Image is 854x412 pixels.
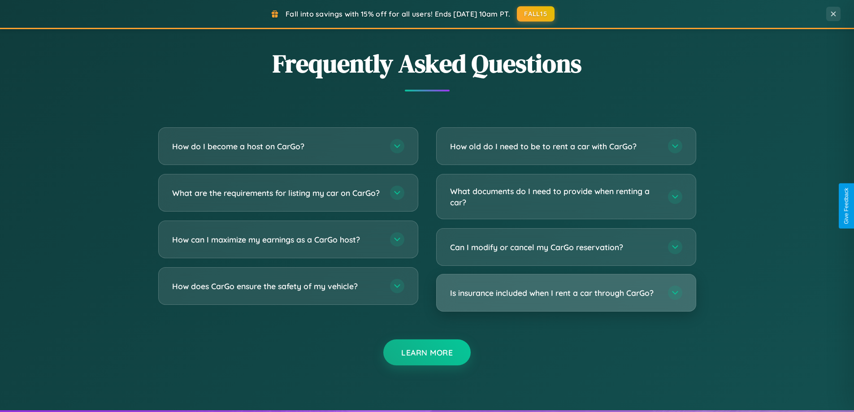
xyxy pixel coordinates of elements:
h3: Is insurance included when I rent a car through CarGo? [450,287,659,299]
h3: Can I modify or cancel my CarGo reservation? [450,242,659,253]
button: FALL15 [517,6,555,22]
div: Give Feedback [843,188,850,224]
h3: How can I maximize my earnings as a CarGo host? [172,234,381,245]
h3: How does CarGo ensure the safety of my vehicle? [172,281,381,292]
h3: How do I become a host on CarGo? [172,141,381,152]
span: Fall into savings with 15% off for all users! Ends [DATE] 10am PT. [286,9,510,18]
h3: What are the requirements for listing my car on CarGo? [172,187,381,199]
h3: How old do I need to be to rent a car with CarGo? [450,141,659,152]
h2: Frequently Asked Questions [158,46,696,81]
h3: What documents do I need to provide when renting a car? [450,186,659,208]
button: Learn More [383,339,471,365]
